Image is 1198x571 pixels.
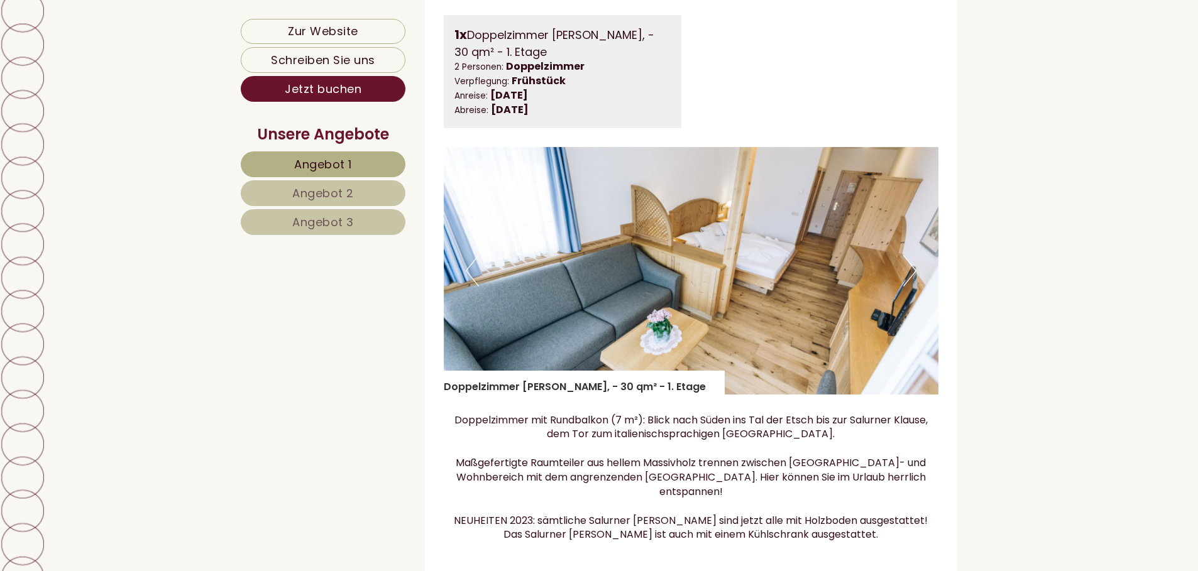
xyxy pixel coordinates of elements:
[491,102,529,117] b: [DATE]
[292,214,354,230] span: Angebot 3
[241,19,405,44] a: Zur Website
[490,88,528,102] b: [DATE]
[454,90,488,102] small: Anreise:
[19,63,218,72] small: 18:55
[512,73,566,88] b: Frühstück
[903,255,916,286] button: Next
[454,104,488,116] small: Abreise:
[454,26,467,43] b: 1x
[444,371,725,394] div: Doppelzimmer [PERSON_NAME], - 30 qm² - 1. Etage
[216,9,280,30] div: Dienstag
[412,327,495,353] button: Senden
[241,124,405,145] div: Unsere Angebote
[454,61,503,73] small: 2 Personen:
[9,36,224,75] div: Guten Tag, wie können wir Ihnen helfen?
[454,75,509,87] small: Verpflegung:
[466,255,479,286] button: Previous
[444,413,939,543] p: Doppelzimmer mit Rundbalkon (7 m²): Blick nach Süden ins Tal der Etsch bis zur Salurner Klause, d...
[454,26,671,60] div: Doppelzimmer [PERSON_NAME], - 30 qm² - 1. Etage
[506,59,585,73] b: Doppelzimmer
[19,39,218,49] div: Hotel Tenz
[294,156,352,172] span: Angebot 1
[444,147,939,394] img: image
[241,47,405,73] a: Schreiben Sie uns
[292,185,354,201] span: Angebot 2
[241,76,405,102] a: Jetzt buchen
